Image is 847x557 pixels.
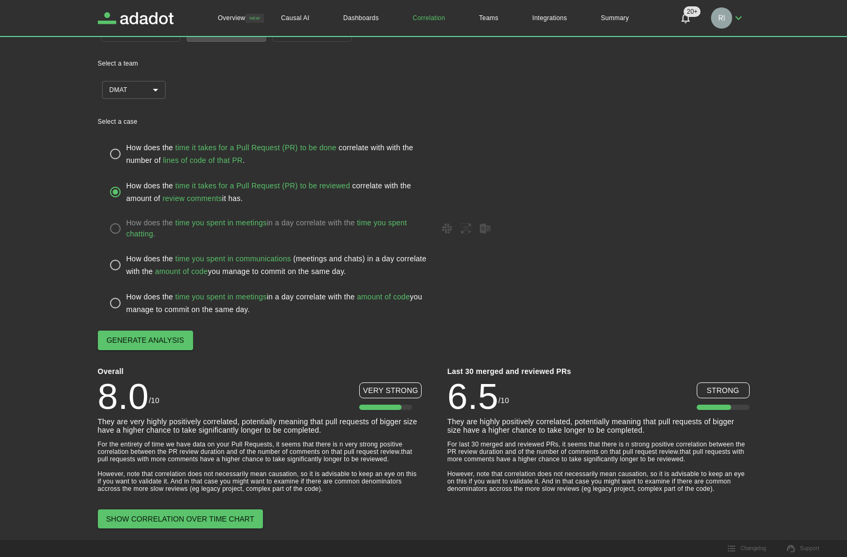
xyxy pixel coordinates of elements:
[447,367,749,376] p: Last 30 merged and reviewed PRs
[711,7,732,29] img: Richard Rodriguez
[155,267,208,276] span: amount of code
[684,6,700,17] span: 20+
[126,217,433,240] span: How does the in a day correlate with the .
[98,12,174,24] a: Adadot Homepage
[98,509,263,529] button: Show correlation over time chart
[175,218,267,227] span: time you spent in meetings
[98,367,422,376] p: Overall
[673,5,698,31] button: Notifications
[98,441,422,492] p: For the entirety of time we have data on your Pull Requests, it seems that there is n very strong...
[106,334,184,347] span: Generate analysis
[447,417,749,434] p: They are highly positively correlated, potentially meaning that pull requests of bigger size have...
[175,254,291,263] span: time you spent in communications
[357,293,410,301] span: amount of code
[707,4,749,32] button: Richard Rodriguez
[447,441,749,492] p: For last 30 merged and reviewed PRs, it seems that there is n strong positive correlation between...
[98,59,750,68] p: Select a team
[697,382,750,398] p: STRONG
[98,417,422,434] p: They are very highly positively correlated, potentially meaning that pull requests of bigger size...
[126,293,423,314] span: How does the in a day correlate with the you manage to commit on the same day.
[163,156,243,165] span: lines of code of that PR
[98,331,193,350] button: Generate analysis
[447,376,498,417] p: 6.5
[102,81,166,99] div: select team
[175,181,350,190] span: time it takes for a Pull Request (PR) to be reviewed
[126,254,427,276] span: How does the (meetings and chats) in a day correlate with the you manage to commit on the same day.
[162,194,222,203] span: review comments
[175,293,267,301] span: time you spent in meetings
[722,541,772,556] button: Changelog
[126,143,414,165] span: How does the correlate with with the number of .
[175,143,336,152] span: time it takes for a Pull Request (PR) to be done
[126,181,411,203] span: How does the correlate with the amount of it has.
[149,396,159,405] p: /10
[359,382,422,398] p: VERY STRONG
[498,396,509,405] p: /10
[98,117,750,126] p: Select a case
[98,376,149,417] p: 8.0
[781,541,826,556] a: Support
